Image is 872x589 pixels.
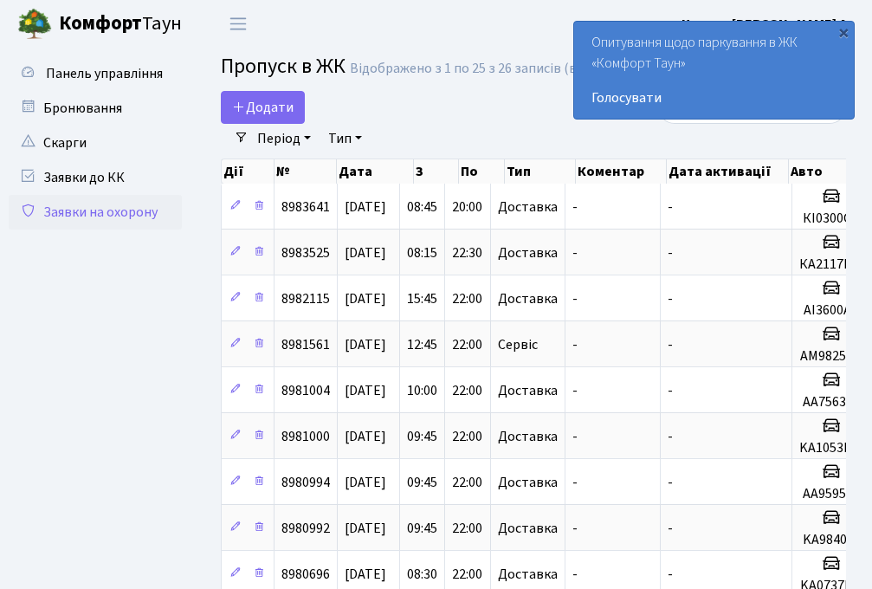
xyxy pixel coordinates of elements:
[452,197,482,217] span: 20:00
[407,427,437,446] span: 09:45
[9,91,182,126] a: Бронювання
[799,394,863,411] h5: AA7563IO
[222,159,275,184] th: Дії
[345,519,386,538] span: [DATE]
[668,381,673,400] span: -
[452,427,482,446] span: 22:00
[572,243,578,262] span: -
[452,565,482,584] span: 22:00
[407,473,437,492] span: 09:45
[345,243,386,262] span: [DATE]
[407,519,437,538] span: 09:45
[59,10,142,37] b: Комфорт
[789,159,866,184] th: Авто
[835,23,852,41] div: ×
[572,335,578,354] span: -
[681,14,851,35] a: Цитрус [PERSON_NAME] А.
[681,15,851,34] b: Цитрус [PERSON_NAME] А.
[668,473,673,492] span: -
[576,159,667,184] th: Коментар
[281,473,330,492] span: 8980994
[574,22,854,119] div: Опитування щодо паркування в ЖК «Комфорт Таун»
[498,567,558,581] span: Доставка
[407,381,437,400] span: 10:00
[799,348,863,365] h5: AM9825EK
[452,519,482,538] span: 22:00
[668,427,673,446] span: -
[667,159,789,184] th: Дата активації
[407,335,437,354] span: 12:45
[281,243,330,262] span: 8983525
[572,473,578,492] span: -
[799,440,863,456] h5: KA1053HM
[572,565,578,584] span: -
[668,243,673,262] span: -
[668,335,673,354] span: -
[281,381,330,400] span: 8981004
[46,64,163,83] span: Панель управління
[281,427,330,446] span: 8981000
[572,427,578,446] span: -
[572,197,578,217] span: -
[407,565,437,584] span: 08:30
[799,210,863,227] h5: КІ0300СР
[17,7,52,42] img: logo.png
[345,381,386,400] span: [DATE]
[221,51,346,81] span: Пропуск в ЖК
[591,87,836,108] a: Голосувати
[345,427,386,446] span: [DATE]
[59,10,182,39] span: Таун
[337,159,413,184] th: Дата
[281,289,330,308] span: 8982115
[572,289,578,308] span: -
[232,98,294,117] span: Додати
[9,195,182,230] a: Заявки на охорону
[799,256,863,273] h5: КА2117МК
[452,473,482,492] span: 22:00
[345,473,386,492] span: [DATE]
[498,338,538,352] span: Сервіс
[9,56,182,91] a: Панель управління
[281,197,330,217] span: 8983641
[498,521,558,535] span: Доставка
[668,289,673,308] span: -
[345,289,386,308] span: [DATE]
[505,159,576,184] th: Тип
[414,159,460,184] th: З
[9,160,182,195] a: Заявки до КК
[668,519,673,538] span: -
[459,159,505,184] th: По
[452,243,482,262] span: 22:30
[407,243,437,262] span: 08:15
[345,197,386,217] span: [DATE]
[572,381,578,400] span: -
[275,159,337,184] th: №
[250,124,318,153] a: Період
[799,302,863,319] h5: AI3600AE
[281,565,330,584] span: 8980696
[281,335,330,354] span: 8981561
[799,486,863,502] h5: AA9595IH
[498,476,558,489] span: Доставка
[345,335,386,354] span: [DATE]
[221,91,305,124] a: Додати
[498,384,558,398] span: Доставка
[668,197,673,217] span: -
[216,10,260,38] button: Переключити навігацію
[407,197,437,217] span: 08:45
[668,565,673,584] span: -
[799,532,863,548] h5: KA9840IK
[498,200,558,214] span: Доставка
[452,335,482,354] span: 22:00
[498,292,558,306] span: Доставка
[9,126,182,160] a: Скарги
[345,565,386,584] span: [DATE]
[350,61,752,77] div: Відображено з 1 по 25 з 26 записів (відфільтровано з 25 записів).
[572,519,578,538] span: -
[407,289,437,308] span: 15:45
[281,519,330,538] span: 8980992
[452,381,482,400] span: 22:00
[452,289,482,308] span: 22:00
[498,246,558,260] span: Доставка
[498,430,558,443] span: Доставка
